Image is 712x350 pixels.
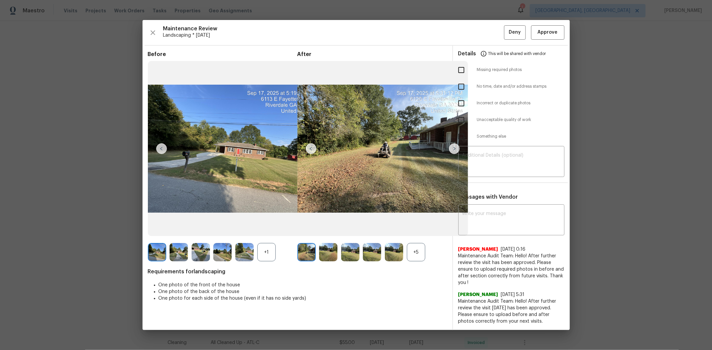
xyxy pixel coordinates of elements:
[477,117,564,123] span: Unacceptable quality of work
[449,143,460,154] img: right-chevron-button-url
[453,62,570,78] div: Missing required photos
[453,78,570,95] div: No time, date and/or address stamps
[509,28,521,37] span: Deny
[538,28,558,37] span: Approve
[163,32,504,39] span: Landscaping * [DATE]
[407,243,425,261] div: +5
[159,288,447,295] li: One photo of the back of the house
[297,51,447,58] span: After
[458,246,498,253] span: [PERSON_NAME]
[163,25,504,32] span: Maintenance Review
[477,134,564,139] span: Something else
[458,291,498,298] span: [PERSON_NAME]
[477,100,564,106] span: Incorrect or duplicate photos
[477,84,564,89] span: No time, date and/or address stamps
[453,112,570,128] div: Unacceptable quality of work
[488,46,546,62] span: This will be shared with vendor
[159,282,447,288] li: One photo of the front of the house
[453,95,570,112] div: Incorrect or duplicate photos
[159,295,447,302] li: One photo for each side of the house (even if it has no side yards)
[458,46,476,62] span: Details
[453,128,570,145] div: Something else
[257,243,276,261] div: +1
[148,268,447,275] span: Requirements for landscaping
[501,292,525,297] span: [DATE] 5:31
[477,67,564,73] span: Missing required photos
[504,25,526,40] button: Deny
[148,51,297,58] span: Before
[306,143,316,154] img: left-chevron-button-url
[458,298,564,325] span: Maintenance Audit Team: Hello! After further review the visit [DATE] has been approved. Please en...
[458,194,518,200] span: Messages with Vendor
[156,143,167,154] img: left-chevron-button-url
[458,253,564,286] span: Maintenance Audit Team: Hello! After further review the visit has been approved. Please ensure to...
[501,247,526,252] span: [DATE] 0:16
[531,25,564,40] button: Approve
